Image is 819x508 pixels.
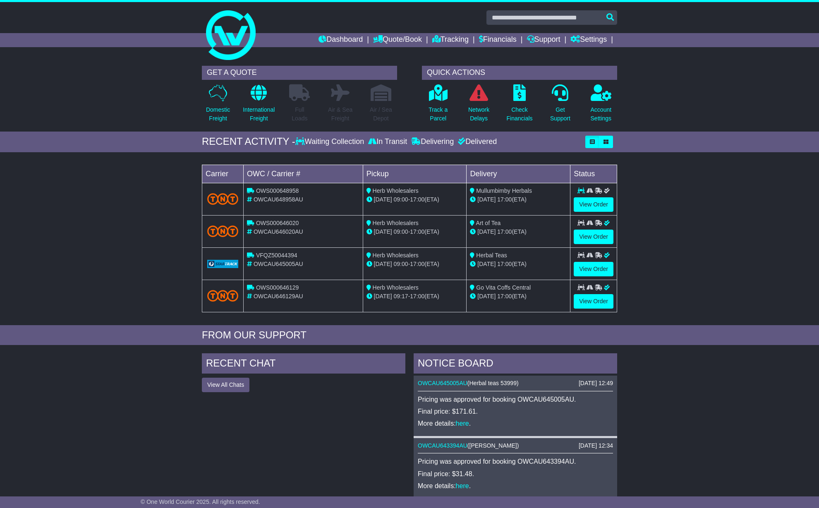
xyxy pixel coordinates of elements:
a: Dashboard [318,33,363,47]
a: GetSupport [550,84,571,127]
div: ( ) [418,380,613,387]
span: VFQZ50044394 [256,252,297,259]
span: Herb Wholesalers [373,220,419,226]
a: here [456,420,469,427]
span: [DATE] [477,261,496,267]
div: In Transit [366,137,409,146]
span: 17:00 [410,293,424,300]
img: TNT_Domestic.png [207,225,238,237]
div: QUICK ACTIONS [422,66,617,80]
p: Check Financials [507,105,533,123]
a: Track aParcel [428,84,448,127]
span: 17:00 [497,261,512,267]
td: Pickup [363,165,467,183]
span: Herb Wholesalers [373,284,419,291]
span: OWS000648958 [256,187,299,194]
div: [DATE] 12:49 [579,380,613,387]
span: OWCAU648958AU [254,196,303,203]
div: FROM OUR SUPPORT [202,329,617,341]
span: [DATE] [374,196,392,203]
a: Support [527,33,560,47]
span: Mullumbimby Herbals [476,187,532,194]
div: GET A QUOTE [202,66,397,80]
span: Go Vita Coffs Central [476,284,531,291]
p: International Freight [243,105,275,123]
div: RECENT CHAT [202,353,405,376]
a: Tracking [432,33,469,47]
a: InternationalFreight [242,84,275,127]
span: Herb Wholesalers [373,252,419,259]
span: 09:00 [394,228,408,235]
div: (ETA) [470,228,567,236]
div: NOTICE BOARD [414,353,617,376]
img: GetCarrierServiceLogo [207,260,238,268]
p: Domestic Freight [206,105,230,123]
span: 17:00 [497,293,512,300]
span: OWS000646020 [256,220,299,226]
div: ( ) [418,442,613,449]
div: (ETA) [470,195,567,204]
a: DomesticFreight [206,84,230,127]
p: Full Loads [289,105,310,123]
span: Herbal Teas [476,252,507,259]
span: © One World Courier 2025. All rights reserved. [141,498,260,505]
span: [DATE] [477,293,496,300]
div: Delivered [456,137,497,146]
a: CheckFinancials [506,84,533,127]
span: [DATE] [374,293,392,300]
span: Herb Wholesalers [373,187,419,194]
a: AccountSettings [590,84,612,127]
p: Final price: $171.61. [418,407,613,415]
a: View Order [574,262,613,276]
div: [DATE] 12:34 [579,442,613,449]
span: [DATE] [477,196,496,203]
img: TNT_Domestic.png [207,290,238,301]
p: Account Settings [591,105,612,123]
div: (ETA) [470,292,567,301]
p: Network Delays [468,105,489,123]
span: 17:00 [410,228,424,235]
td: Delivery [467,165,570,183]
a: Financials [479,33,517,47]
span: 09:00 [394,261,408,267]
span: [DATE] [374,228,392,235]
span: [PERSON_NAME] [469,442,517,449]
span: [DATE] [477,228,496,235]
span: [DATE] [374,261,392,267]
td: Status [570,165,617,183]
p: Pricing was approved for booking OWCAU645005AU. [418,395,613,403]
span: OWCAU646020AU [254,228,303,235]
span: 17:00 [497,196,512,203]
span: OWCAU646129AU [254,293,303,300]
div: - (ETA) [366,260,463,268]
button: View All Chats [202,378,249,392]
span: 17:00 [410,261,424,267]
span: OWCAU645005AU [254,261,303,267]
p: Air / Sea Depot [370,105,392,123]
img: TNT_Domestic.png [207,193,238,204]
p: Air & Sea Freight [328,105,352,123]
a: View Order [574,197,613,212]
a: Settings [570,33,607,47]
div: - (ETA) [366,292,463,301]
a: Quote/Book [373,33,422,47]
p: Pricing was approved for booking OWCAU643394AU. [418,458,613,465]
a: View Order [574,230,613,244]
div: - (ETA) [366,195,463,204]
a: here [456,482,469,489]
a: NetworkDelays [468,84,490,127]
a: View Order [574,294,613,309]
p: Track a Parcel [429,105,448,123]
div: RECENT ACTIVITY - [202,136,295,148]
a: OWCAU643394AU [418,442,467,449]
p: Final price: $31.48. [418,470,613,478]
span: 17:00 [410,196,424,203]
span: Herbal teas 53999 [469,380,517,386]
div: Delivering [409,137,456,146]
p: Get Support [550,105,570,123]
span: OWS000646129 [256,284,299,291]
p: More details: . [418,482,613,490]
span: 09:17 [394,293,408,300]
span: 09:00 [394,196,408,203]
td: Carrier [202,165,244,183]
